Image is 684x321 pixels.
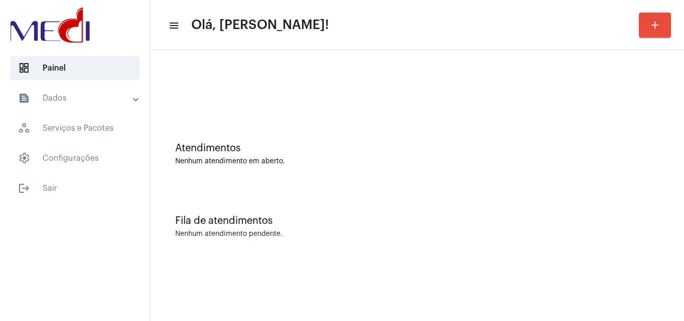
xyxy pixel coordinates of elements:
div: Nenhum atendimento em aberto. [175,158,659,165]
img: d3a1b5fa-500b-b90f-5a1c-719c20e9830b.png [8,5,92,45]
span: Configurações [10,146,140,170]
div: Nenhum atendimento pendente. [175,230,282,238]
mat-icon: sidenav icon [168,20,178,32]
span: Olá, [PERSON_NAME]! [191,17,329,33]
mat-expansion-panel-header: sidenav iconDados [6,86,150,110]
span: Painel [10,56,140,80]
div: Fila de atendimentos [175,215,659,226]
span: sidenav icon [18,152,30,164]
span: sidenav icon [18,62,30,74]
span: Serviços e Pacotes [10,116,140,140]
div: Atendimentos [175,143,659,154]
mat-panel-title: Dados [18,92,134,104]
span: sidenav icon [18,122,30,134]
mat-icon: sidenav icon [18,92,30,104]
span: Sair [10,176,140,200]
mat-icon: sidenav icon [18,182,30,194]
mat-icon: add [649,19,661,31]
